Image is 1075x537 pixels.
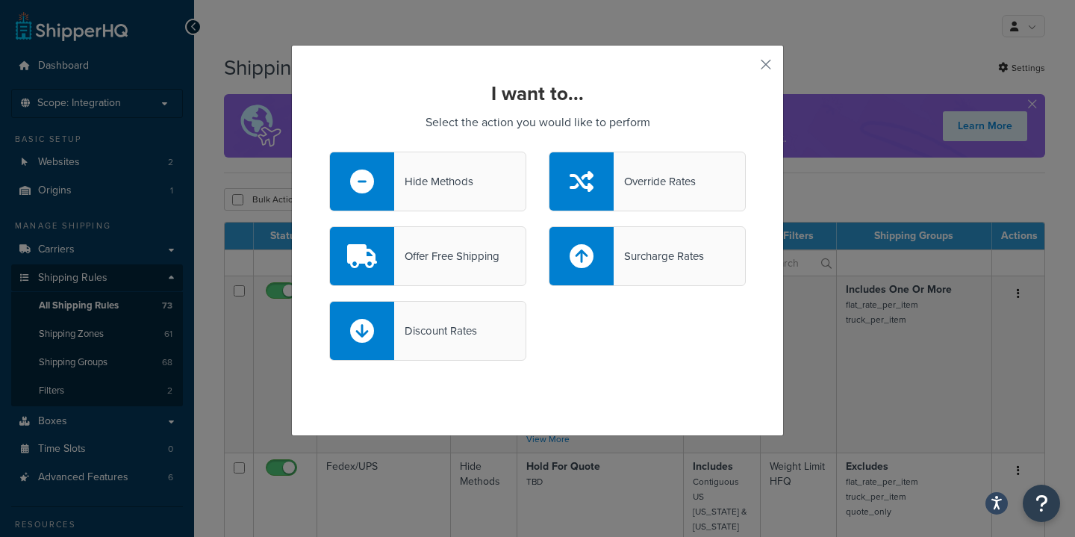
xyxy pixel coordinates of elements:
[329,112,746,133] p: Select the action you would like to perform
[394,246,499,267] div: Offer Free Shipping
[394,320,477,341] div: Discount Rates
[614,171,696,192] div: Override Rates
[1023,485,1060,522] button: Open Resource Center
[614,246,704,267] div: Surcharge Rates
[394,171,473,192] div: Hide Methods
[491,79,584,108] strong: I want to...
